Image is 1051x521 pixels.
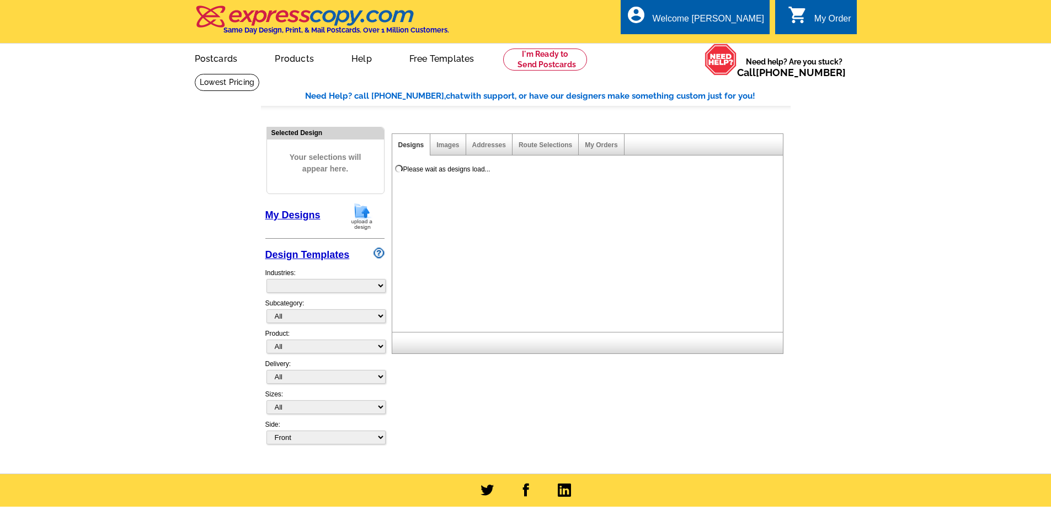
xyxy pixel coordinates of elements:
[398,141,424,149] a: Designs
[788,5,808,25] i: shopping_cart
[275,141,376,186] span: Your selections will appear here.
[403,164,490,174] div: Please wait as designs load...
[653,14,764,29] div: Welcome [PERSON_NAME]
[177,45,255,71] a: Postcards
[265,298,385,329] div: Subcategory:
[267,127,384,138] div: Selected Design
[195,13,449,34] a: Same Day Design, Print, & Mail Postcards. Over 1 Million Customers.
[737,56,851,78] span: Need help? Are you stuck?
[305,90,791,103] div: Need Help? call [PHONE_NUMBER], with support, or have our designers make something custom just fo...
[788,12,851,26] a: shopping_cart My Order
[265,359,385,389] div: Delivery:
[334,45,390,71] a: Help
[392,45,492,71] a: Free Templates
[814,14,851,29] div: My Order
[756,67,846,78] a: [PHONE_NUMBER]
[472,141,506,149] a: Addresses
[265,420,385,445] div: Side:
[519,141,572,149] a: Route Selections
[265,389,385,420] div: Sizes:
[626,5,646,25] i: account_circle
[374,248,385,259] img: design-wizard-help-icon.png
[265,262,385,298] div: Industries:
[348,202,376,230] img: upload-design
[446,91,463,101] span: chat
[585,141,617,149] a: My Orders
[737,67,846,78] span: Call
[394,164,403,173] img: loading...
[436,141,459,149] a: Images
[265,329,385,359] div: Product:
[223,26,449,34] h4: Same Day Design, Print, & Mail Postcards. Over 1 Million Customers.
[257,45,332,71] a: Products
[265,249,350,260] a: Design Templates
[705,44,737,76] img: help
[265,210,321,221] a: My Designs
